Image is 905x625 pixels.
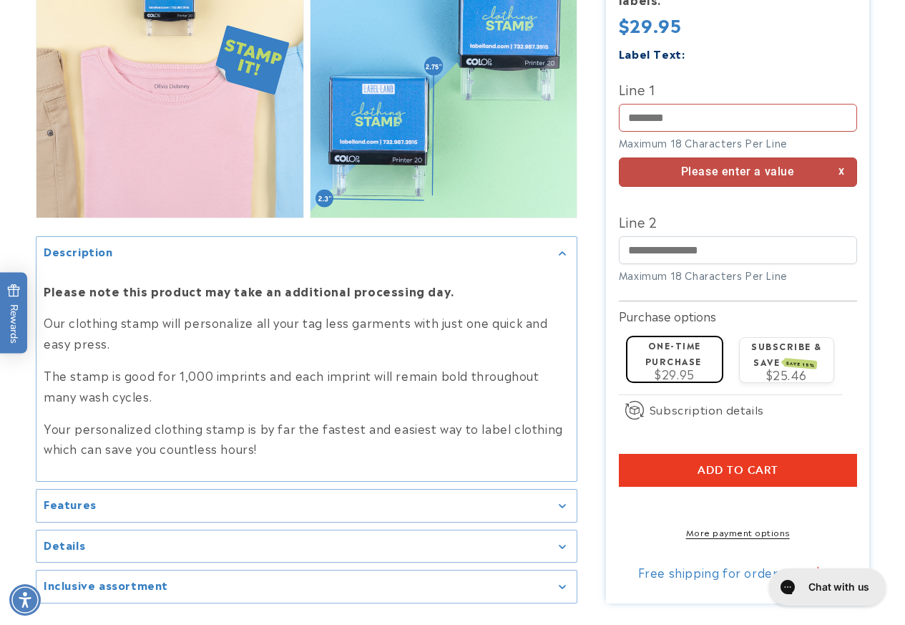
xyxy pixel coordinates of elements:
summary: Details [36,530,577,563]
span: Add to cart [698,463,778,476]
label: Purchase options [619,307,716,324]
label: Label Text: [619,45,685,62]
div: Maximum 18 Characters Per Line [619,268,857,283]
summary: Features [36,490,577,522]
label: Subscribe & save [751,339,822,367]
div: Maximum 18 Characters Per Line [619,135,857,150]
h2: Description [44,244,113,258]
p: Our clothing stamp will personalize all your tag less garments with just one quick and easy press. [44,312,569,354]
span: $25.46 [766,366,808,383]
span: Rewards [7,284,21,343]
span: $29.95 [655,365,695,382]
h2: Features [44,497,97,511]
label: Line 1 [619,77,857,100]
iframe: Gorgias live chat messenger [762,563,891,611]
summary: Description [36,237,577,269]
strong: Please note this product may take an additional processing day. [44,282,454,299]
label: Line 2 [619,210,857,233]
button: Add to cart [619,453,857,486]
span: $29.95 [619,11,682,37]
div: Free shipping for orders over [619,565,857,579]
summary: Inclusive assortment [36,571,577,603]
span: SAVE 15% [784,358,818,369]
p: The stamp is good for 1,000 imprints and each imprint will remain bold throughout many wash cycles. [44,365,569,407]
div: Accessibility Menu [9,584,41,616]
label: One-time purchase [645,339,702,367]
div: Please enter a value [619,158,857,187]
h2: Inclusive assortment [44,578,168,592]
span: Subscription details [650,401,764,418]
a: More payment options [619,525,857,538]
p: Your personalized clothing stamp is by far the fastest and easiest way to label clothing which ca... [44,418,569,460]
